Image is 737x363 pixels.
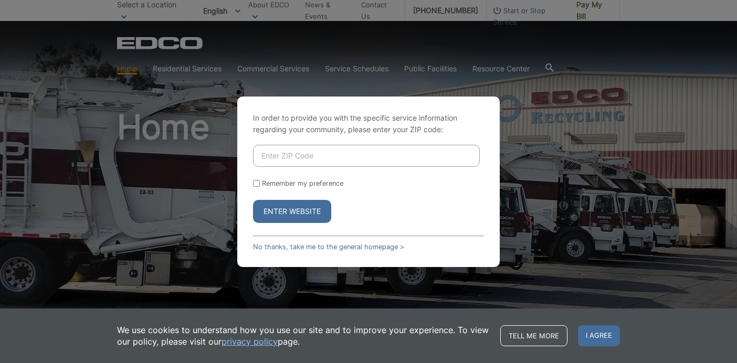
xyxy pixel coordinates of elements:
[117,324,490,347] p: We use cookies to understand how you use our site and to improve your experience. To view our pol...
[253,145,480,167] input: Enter ZIP Code
[262,179,343,187] label: Remember my preference
[253,200,331,223] button: Enter Website
[222,336,278,347] a: privacy policy
[500,325,567,346] a: Tell me more
[578,325,620,346] span: I agree
[253,243,404,251] a: No thanks, take me to the general homepage >
[253,112,484,135] p: In order to provide you with the specific service information regarding your community, please en...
